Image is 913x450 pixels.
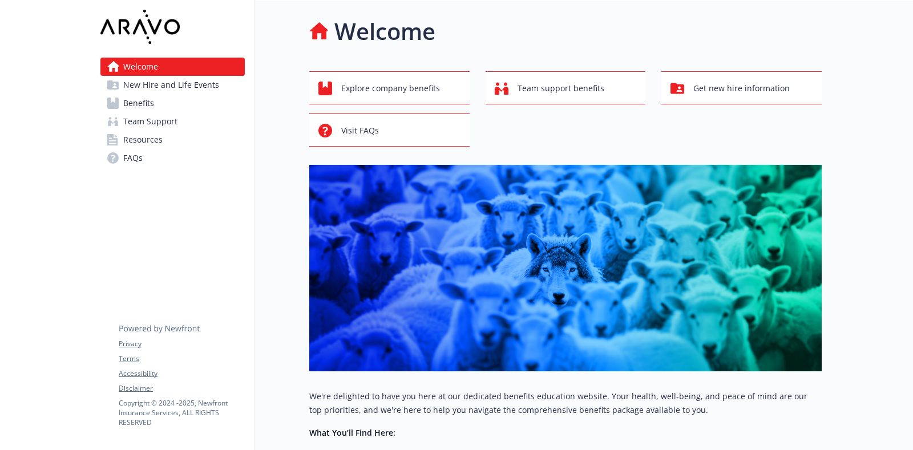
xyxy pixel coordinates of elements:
button: Get new hire information [661,71,822,104]
a: Accessibility [119,368,244,379]
span: Welcome [123,58,158,76]
span: Get new hire information [693,78,790,99]
a: FAQs [100,149,245,167]
img: overview page banner [309,165,822,371]
button: Visit FAQs [309,113,470,147]
strong: What You’ll Find Here: [309,427,395,438]
span: Explore company benefits [341,78,440,99]
span: FAQs [123,149,143,167]
span: Visit FAQs [341,120,379,141]
a: Team Support [100,112,245,131]
p: We're delighted to have you here at our dedicated benefits education website. Your health, well-b... [309,390,822,417]
a: Resources [100,131,245,149]
span: New Hire and Life Events [123,76,219,94]
p: Copyright © 2024 - 2025 , Newfront Insurance Services, ALL RIGHTS RESERVED [119,398,244,427]
a: Privacy [119,339,244,349]
span: Resources [123,131,163,149]
span: Benefits [123,94,154,112]
a: Disclaimer [119,383,244,394]
button: Team support benefits [486,71,646,104]
a: Benefits [100,94,245,112]
h1: Welcome [334,14,435,48]
a: Terms [119,354,244,364]
span: Team Support [123,112,177,131]
a: Welcome [100,58,245,76]
a: New Hire and Life Events [100,76,245,94]
span: Team support benefits [518,78,604,99]
button: Explore company benefits [309,71,470,104]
